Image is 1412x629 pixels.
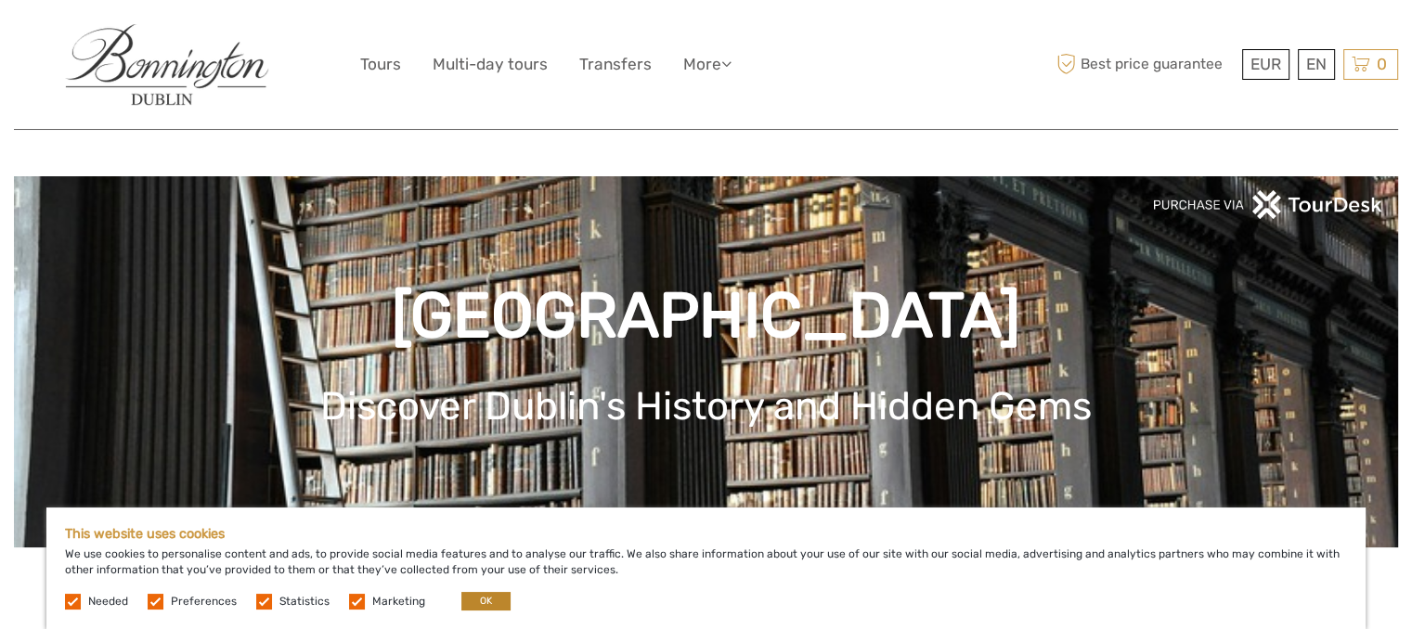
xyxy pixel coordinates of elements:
h5: This website uses cookies [65,526,1347,542]
button: OK [461,592,511,610]
span: Best price guarantee [1052,49,1237,80]
a: Transfers [579,51,652,78]
div: We use cookies to personalise content and ads, to provide social media features and to analyse ou... [46,507,1366,629]
h1: Discover Dublin's History and Hidden Gems [42,383,1370,430]
label: Marketing [372,594,425,610]
p: We're away right now. Please check back later! [26,32,210,47]
span: EUR [1250,55,1281,73]
a: Multi-day tours [433,51,548,78]
label: Needed [88,594,128,610]
div: EN [1298,49,1335,80]
a: More [683,51,732,78]
img: 439-42a79114-08bc-4970-8697-1c618ccb49f6_logo_big.jpg [65,24,269,106]
h1: [GEOGRAPHIC_DATA] [42,278,1370,353]
a: Tours [360,51,401,78]
label: Statistics [279,594,330,610]
img: PurchaseViaTourDeskwhite.png [1152,190,1384,219]
button: Open LiveChat chat widget [214,29,236,51]
span: 0 [1374,55,1390,73]
label: Preferences [171,594,237,610]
